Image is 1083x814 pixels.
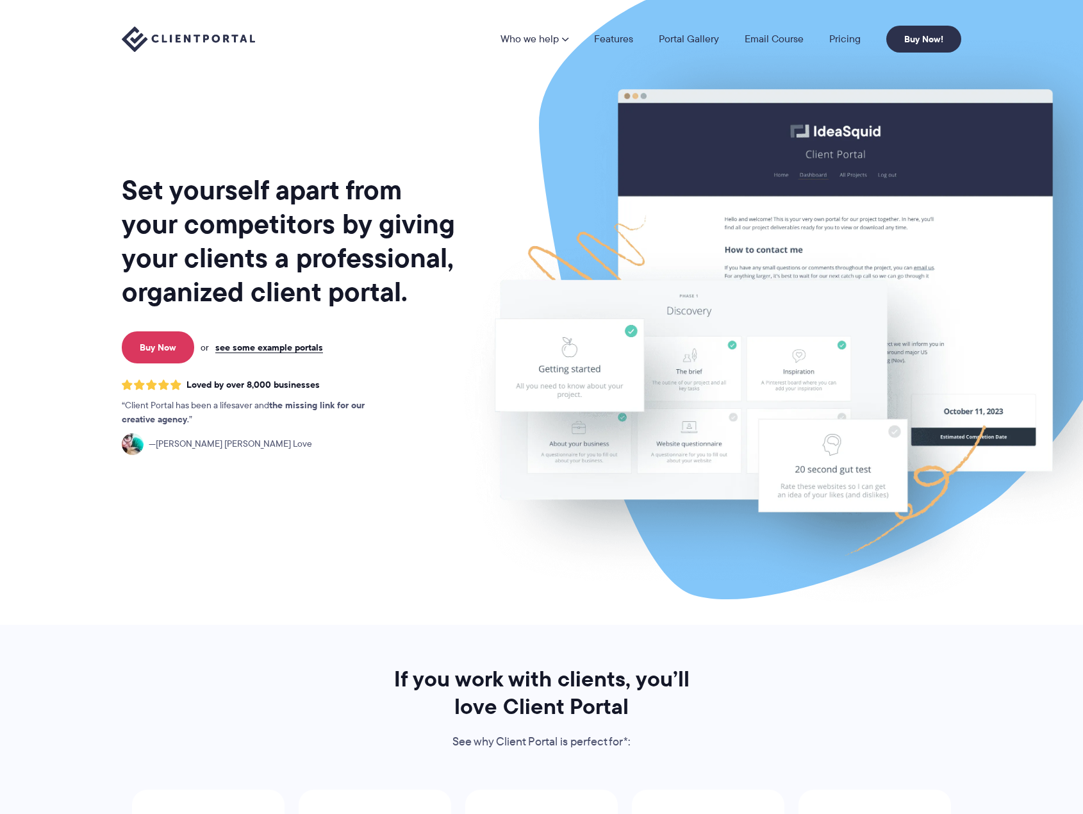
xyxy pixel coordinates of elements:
strong: the missing link for our creative agency [122,398,365,426]
span: Loved by over 8,000 businesses [186,379,320,390]
a: Buy Now [122,331,194,363]
a: Portal Gallery [659,34,719,44]
a: see some example portals [215,342,323,353]
a: Email Course [745,34,804,44]
a: Buy Now! [886,26,961,53]
a: Features [594,34,633,44]
span: [PERSON_NAME] [PERSON_NAME] Love [149,437,312,451]
a: Pricing [829,34,861,44]
h2: If you work with clients, you’ll love Client Portal [376,665,707,720]
span: or [201,342,209,353]
h1: Set yourself apart from your competitors by giving your clients a professional, organized client ... [122,173,458,309]
a: Who we help [500,34,568,44]
p: Client Portal has been a lifesaver and . [122,399,391,427]
p: See why Client Portal is perfect for*: [376,733,707,752]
